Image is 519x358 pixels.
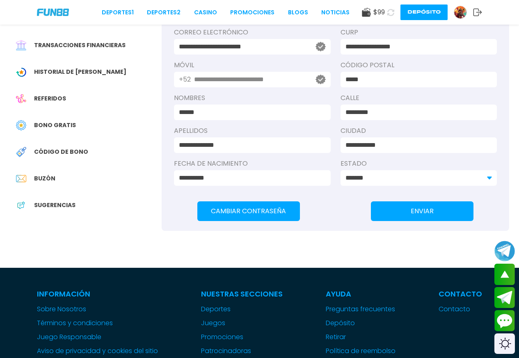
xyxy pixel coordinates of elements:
span: Código de bono [34,148,88,156]
a: Free BonusBono Gratis [10,116,162,135]
img: Financial Transaction [16,40,26,50]
img: Referral [16,93,26,104]
label: Estado [341,159,497,169]
img: Redeem Bonus [16,147,26,157]
a: Retirar [326,332,396,342]
a: App FeedbackSugerencias [10,196,162,214]
a: InboxBuzón [10,169,162,188]
a: Wagering TransactionHistorial de [PERSON_NAME] [10,63,162,81]
a: Patrocinadoras [201,346,283,356]
a: CASINO [194,8,217,17]
a: Juego Responsable [37,332,158,342]
img: Avatar [454,6,466,18]
span: Buzón [34,174,55,183]
button: Depósito [400,5,448,20]
a: Deportes [201,304,283,314]
label: CURP [341,27,497,37]
p: Ayuda [326,288,396,299]
a: Deportes1 [102,8,134,17]
button: ENVIAR [371,201,473,221]
p: Contacto [439,288,482,299]
img: Free Bonus [16,120,26,130]
img: Company Logo [37,9,69,16]
a: Redeem BonusCódigo de bono [10,143,162,161]
span: Bono Gratis [34,121,76,130]
div: Switch theme [494,333,515,354]
p: +52 [179,75,191,84]
span: Referidos [34,94,66,103]
a: NOTICIAS [321,8,350,17]
a: ReferralReferidos [10,89,162,108]
span: $ 99 [373,7,385,17]
label: Móvil [174,60,331,70]
p: Información [37,288,158,299]
label: Código Postal [341,60,497,70]
img: Inbox [16,173,26,184]
a: Contacto [439,304,482,314]
img: Wagering Transaction [16,67,26,77]
a: Aviso de privacidad y cookies del sitio [37,346,158,356]
a: Política de reembolso [326,346,396,356]
label: Fecha de Nacimiento [174,159,331,169]
a: BLOGS [288,8,308,17]
button: Join telegram channel [494,240,515,262]
a: Promociones [201,332,283,342]
button: Cambiar Contraseña [197,201,300,221]
label: Ciudad [341,126,497,136]
span: Transacciones financieras [34,41,126,50]
a: Términos y condiciones [37,318,158,328]
button: Juegos [201,318,225,328]
span: Sugerencias [34,201,75,210]
button: scroll up [494,264,515,285]
a: Promociones [230,8,274,17]
a: Sobre Nosotros [37,304,158,314]
a: Depósito [326,318,396,328]
p: Nuestras Secciones [201,288,283,299]
a: Avatar [454,6,473,19]
label: Calle [341,93,497,103]
label: NOMBRES [174,93,331,103]
button: Contact customer service [494,310,515,331]
a: Financial TransactionTransacciones financieras [10,36,162,55]
label: APELLIDOS [174,126,331,136]
label: Correo electrónico [174,27,331,37]
a: Deportes2 [147,8,181,17]
img: App Feedback [16,200,26,210]
span: Historial de [PERSON_NAME] [34,68,126,76]
a: Preguntas frecuentes [326,304,396,314]
button: Join telegram [494,287,515,308]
